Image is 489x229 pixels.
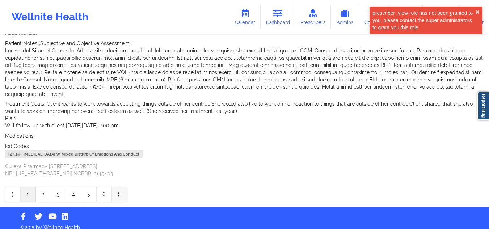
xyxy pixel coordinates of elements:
p: Loremi dol Sitamet Consecte: Adipis elitse doei tem inc utla etdolorema aliq enimadm ven quisnost... [5,47,484,98]
a: 3 [51,187,66,202]
p: Curexa Pharmacy [STREET_ADDRESS] NPI: [US_HEALTHCARE_NPI] NCPDP: 3145403 [5,163,484,177]
a: Calendar [229,5,261,29]
span: Plan: [5,115,17,121]
a: 4 [66,187,81,202]
a: Coaches [359,5,389,29]
span: Patient Notes (Subjective and Objective Assessment): [5,41,132,46]
a: Dashboard [261,5,295,29]
a: 1 [21,187,36,202]
div: prescriber_view role has not been granted to you, please contact the super administrators to gran... [372,9,475,31]
a: 2 [36,187,51,202]
div: F43.25 - [MEDICAL_DATA] W Mixed Disturb Of Emotions And Conduct [5,150,143,158]
span: Icd Codes [5,143,29,149]
a: Prescribers [295,5,331,29]
div: Pagination Navigation [5,187,127,202]
a: Previous item [5,187,21,202]
a: Report Bug [477,92,489,120]
a: 6 [97,187,112,202]
a: Next item [112,187,127,202]
a: 5 [81,187,97,202]
a: Admins [331,5,359,29]
span: Medications [5,133,34,139]
p: Treatment Goals: Client wants to work towards accepting things outside of her control. She would ... [5,100,484,115]
button: close [475,9,480,15]
p: Will follow-up with client [DATE][DATE] 2:00 pm. [5,122,484,129]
